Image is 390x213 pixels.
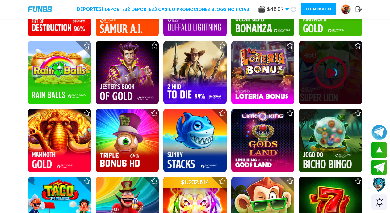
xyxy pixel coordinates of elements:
img: Rain Balls [28,41,91,104]
span: $ 48.07 [267,6,289,13]
button: Join telegram [371,160,387,176]
button: scroll up [371,142,387,158]
a: Deportes1 [77,6,103,13]
a: NOTICIAS [228,6,249,13]
img: 2 Wild 2 Die 94% [163,41,227,104]
img: Link King Gods Land [231,109,295,172]
p: $ 1,232,814 [163,177,227,188]
a: Deportes3 [132,6,157,13]
button: Depósito [301,3,336,15]
button: Join telegram channel [371,124,387,140]
a: Promociones [177,6,210,13]
img: Avatar [341,5,350,14]
a: Avatar [341,4,355,14]
a: Deportes2 [105,6,130,13]
a: BLOGS [212,6,227,13]
img: Triple Bonus [96,109,159,172]
button: Contact customer service [371,177,387,193]
img: Jester's Book of Gold [96,41,159,104]
img: Mammoth Gold [28,109,91,172]
img: Sunny Stacks [163,109,227,172]
a: CASINO [158,6,175,13]
img: Loteria Bonus [231,41,295,104]
img: Jogo do Bicho Bingo [299,109,362,172]
img: Company Logo [28,6,52,12]
div: Switch theme [371,194,387,210]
